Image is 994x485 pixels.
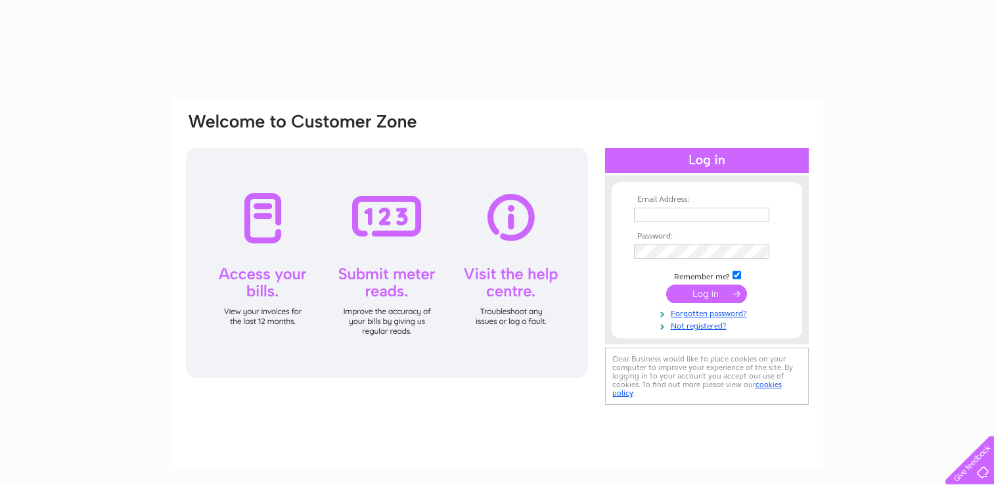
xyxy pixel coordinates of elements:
div: Clear Business would like to place cookies on your computer to improve your experience of the sit... [605,348,809,405]
td: Remember me? [631,269,783,282]
a: cookies policy [612,380,782,398]
a: Forgotten password? [634,306,783,319]
th: Password: [631,232,783,241]
a: Not registered? [634,319,783,331]
th: Email Address: [631,195,783,204]
input: Submit [666,285,747,303]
